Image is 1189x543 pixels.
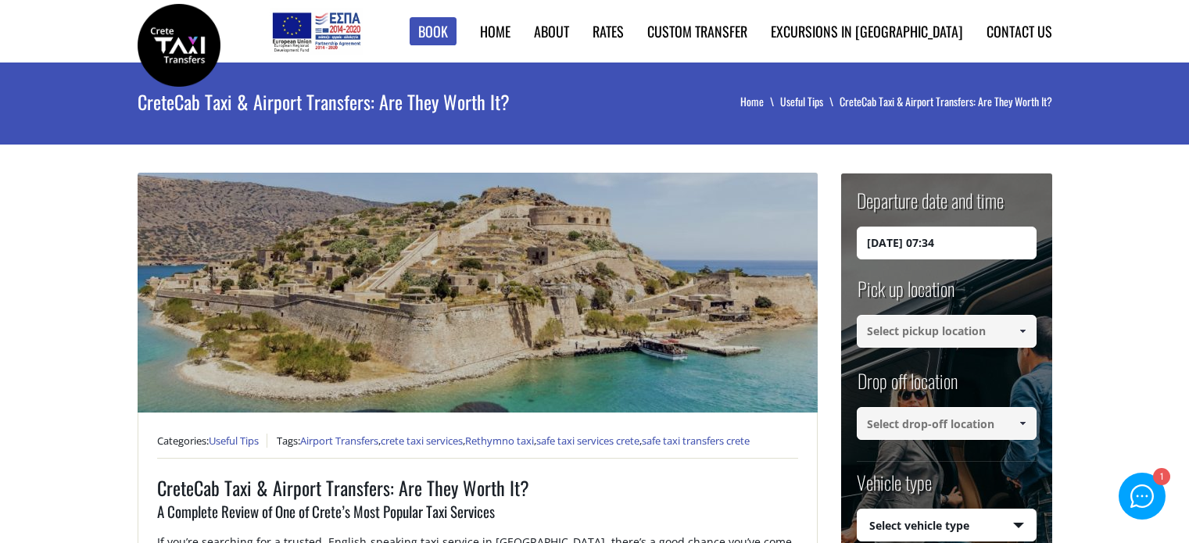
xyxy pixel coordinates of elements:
a: Show All Items [1009,315,1035,348]
a: Useful Tips [780,93,840,109]
h1: CreteCab Taxi & Airport Transfers: Are They Worth It? [157,474,798,501]
img: Crete Taxi Transfers | CreteCab Taxi & Airport Transfers: Are They Worth It? [138,4,220,87]
a: Contact us [987,21,1052,41]
input: Select pickup location [857,315,1037,348]
a: Crete Taxi Transfers | CreteCab Taxi & Airport Transfers: Are They Worth It? [138,35,220,52]
img: CreteCab Taxi & Airport Transfers: Are They Worth It? [138,173,818,413]
input: Select drop-off location [857,407,1037,440]
h3: A Complete Review of One of Crete’s Most Popular Taxi Services [157,501,798,534]
span: Categories: [157,434,267,448]
label: Departure date and time [857,187,1004,227]
li: CreteCab Taxi & Airport Transfers: Are They Worth It? [840,94,1052,109]
div: 1 [1152,470,1169,486]
label: Pick up location [857,275,954,315]
a: Custom Transfer [647,21,747,41]
a: Book [410,17,457,46]
a: Rethymno taxi [465,434,534,448]
h1: CreteCab Taxi & Airport Transfers: Are They Worth It? [138,63,635,141]
a: Home [740,93,780,109]
a: Airport Transfers [300,434,378,448]
a: Excursions in [GEOGRAPHIC_DATA] [771,21,963,41]
a: Rates [593,21,624,41]
img: e-bannersEUERDF180X90.jpg [270,8,363,55]
a: safe taxi transfers crete [642,434,750,448]
a: crete taxi services [381,434,463,448]
a: Useful Tips [209,434,259,448]
a: safe taxi services crete [536,434,639,448]
span: Tags: , , , , [277,434,750,448]
a: Show All Items [1009,407,1035,440]
label: Drop off location [857,367,958,407]
a: About [534,21,569,41]
a: Home [480,21,510,41]
span: Select vehicle type [858,509,1036,542]
label: Vehicle type [857,469,932,509]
